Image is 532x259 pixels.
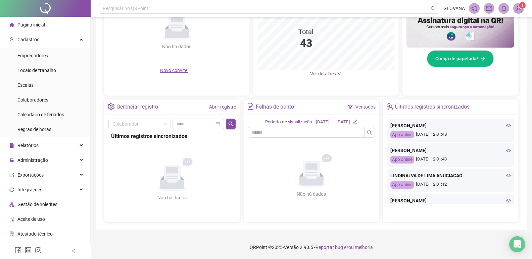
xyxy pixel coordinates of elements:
span: Atestado técnico [17,231,53,237]
span: search [431,6,436,11]
div: Últimos registros sincronizados [111,132,233,140]
span: user-add [9,37,14,42]
div: App online [390,181,414,189]
span: eye [506,123,511,128]
span: eye [506,148,511,153]
img: 93960 [514,3,524,13]
div: - [332,119,334,126]
a: Ver todos [355,104,376,110]
a: Ver detalhes down [310,71,342,76]
span: GEOVANA [443,5,465,12]
div: [PERSON_NAME] [390,122,511,129]
div: Período de visualização: [265,119,313,126]
span: eye [506,198,511,203]
img: banner%2F02c71560-61a6-44d4-94b9-c8ab97240462.png [406,12,514,48]
span: search [228,121,234,127]
div: Não há dados [281,190,342,198]
span: facebook [15,247,21,254]
a: Abrir registro [209,104,236,110]
span: Relatórios [17,143,39,148]
span: Exportações [17,172,44,178]
span: bell [501,5,507,11]
span: Integrações [17,187,42,192]
span: export [9,172,14,177]
div: App online [390,131,414,139]
span: arrow-right [481,56,485,61]
span: Reportar bug e/ou melhoria [316,245,373,250]
div: Gerenciar registro [116,101,158,113]
div: [DATE] [316,119,330,126]
div: Últimos registros sincronizados [395,101,470,113]
span: linkedin [25,247,32,254]
span: Aceite de uso [17,216,45,222]
button: Chega de papelada! [427,50,494,67]
div: [DATE] 12:01:12 [390,181,511,189]
span: team [386,103,393,110]
span: setting [108,103,115,110]
div: [DATE] 12:01:43 [390,156,511,164]
span: file [9,143,14,147]
span: instagram [35,247,42,254]
sup: Atualize o seu contato no menu Meus Dados [519,2,526,9]
div: Não há dados [146,43,208,50]
span: plus [188,67,194,73]
span: file-text [247,103,254,110]
span: left [71,249,76,253]
div: [DATE] [336,119,350,126]
span: Cadastros [17,37,39,42]
span: home [9,22,14,27]
span: apartment [9,202,14,206]
div: Folhas de ponto [256,101,294,113]
span: search [367,130,372,135]
span: notification [471,5,477,11]
span: Escalas [17,82,34,88]
span: eye [506,173,511,178]
span: Administração [17,157,48,163]
span: Locais de trabalho [17,68,56,73]
span: Empregadores [17,53,48,58]
div: [PERSON_NAME] [390,197,511,204]
span: filter [348,105,353,109]
span: down [337,71,342,76]
span: Regras de horas [17,127,51,132]
span: Página inicial [17,22,45,27]
span: Ver detalhes [310,71,336,76]
span: Colaboradores [17,97,48,103]
div: [DATE] 12:01:48 [390,131,511,139]
span: Gestão de holerites [17,202,57,207]
div: Open Intercom Messenger [509,236,525,252]
span: sync [9,187,14,192]
span: audit [9,216,14,221]
span: solution [9,231,14,236]
span: mail [486,5,492,11]
span: Novo convite [160,68,194,73]
span: lock [9,157,14,162]
div: [PERSON_NAME] [390,147,511,154]
span: Calendário de feriados [17,112,64,117]
div: LINDINALVA DE LIMA ANUCIACAO [390,172,511,179]
span: Chega de papelada! [435,55,478,62]
span: edit [353,119,357,124]
span: 1 [521,3,524,8]
div: Não há dados [141,194,203,201]
span: Versão [284,245,299,250]
div: App online [390,156,414,164]
footer: QRPoint © 2025 - 2.90.5 - [91,236,532,259]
